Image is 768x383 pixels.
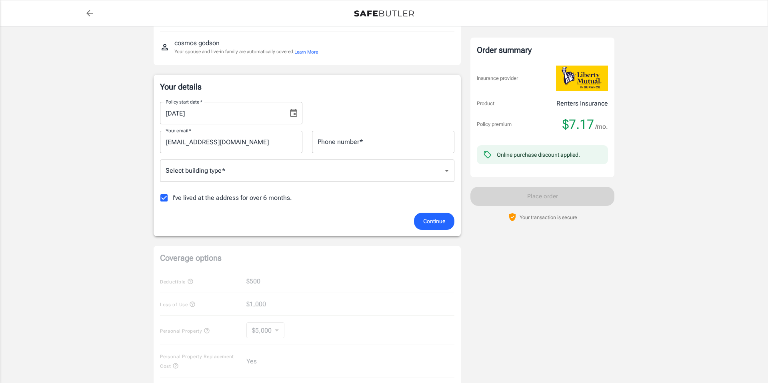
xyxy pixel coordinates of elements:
[497,151,580,159] div: Online purchase discount applied.
[174,48,318,56] p: Your spouse and live-in family are automatically covered.
[477,120,512,128] p: Policy premium
[354,10,414,17] img: Back to quotes
[556,66,608,91] img: Liberty Mutual
[556,99,608,108] p: Renters Insurance
[82,5,98,21] a: back to quotes
[172,193,292,203] span: I've lived at the address for over 6 months.
[160,131,302,153] input: Enter email
[477,74,518,82] p: Insurance provider
[160,81,454,92] p: Your details
[286,105,302,121] button: Choose date, selected date is Sep 6, 2025
[423,216,445,226] span: Continue
[477,100,494,108] p: Product
[312,131,454,153] input: Enter number
[520,213,577,221] p: Your transaction is secure
[160,42,170,52] svg: Insured person
[160,102,282,124] input: MM/DD/YYYY
[166,98,202,105] label: Policy start date
[166,127,191,134] label: Your email
[562,116,594,132] span: $7.17
[477,44,608,56] div: Order summary
[294,48,318,56] button: Learn More
[595,121,608,132] span: /mo.
[174,38,220,48] p: cosmos godson
[414,213,454,230] button: Continue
